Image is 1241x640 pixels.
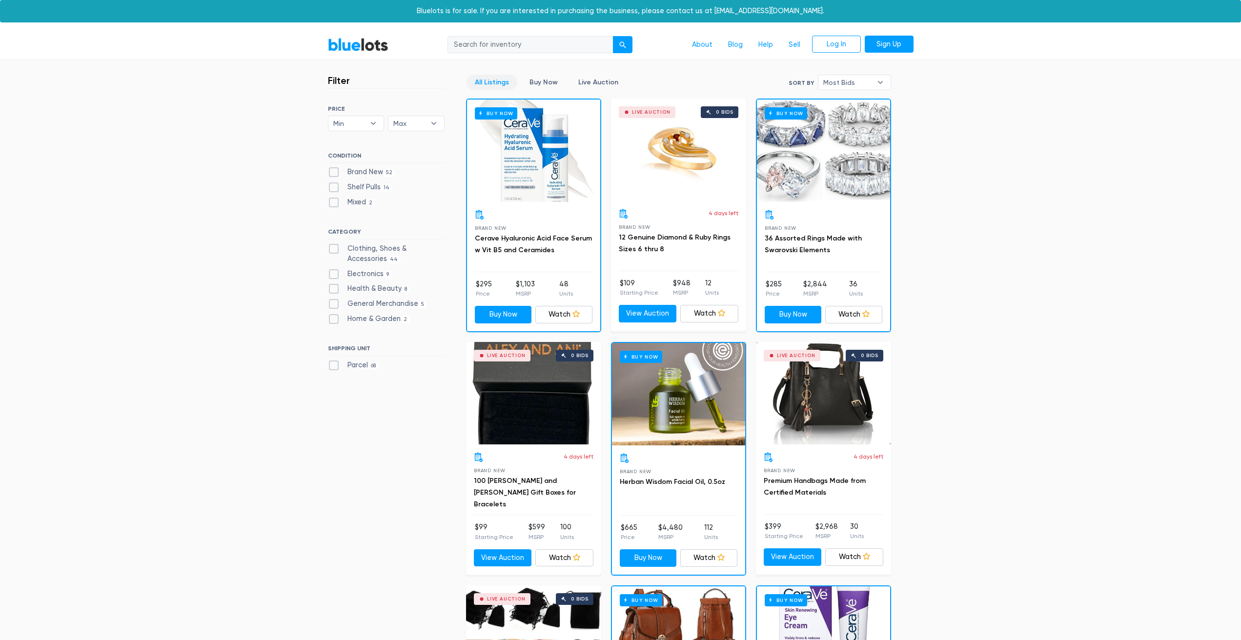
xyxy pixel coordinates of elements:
div: 0 bids [861,353,878,358]
h6: CATEGORY [328,228,445,239]
span: 5 [418,300,427,308]
span: 9 [384,271,392,279]
p: MSRP [803,289,827,298]
h3: Filter [328,75,350,86]
a: Watch [680,305,738,322]
span: Max [393,116,426,131]
li: $599 [529,522,545,541]
li: $4,480 [658,522,683,542]
p: Price [766,289,782,298]
p: Starting Price [620,288,658,297]
div: 0 bids [716,110,733,115]
p: 4 days left [564,452,593,461]
p: MSRP [815,532,838,540]
a: 36 Assorted Rings Made with Swarovski Elements [765,234,862,254]
h6: Buy Now [765,107,807,120]
label: Health & Beauty [328,283,410,294]
a: Watch [825,306,882,323]
a: Live Auction 0 bids [466,342,601,444]
p: Units [849,289,863,298]
a: Watch [535,306,592,323]
li: $285 [766,279,782,299]
h6: PRICE [328,105,445,112]
li: $2,968 [815,521,838,541]
a: Herban Wisdom Facial Oil, 0.5oz [620,478,725,486]
li: $2,844 [803,279,827,299]
a: Watch [680,549,737,567]
label: Electronics [328,269,392,280]
label: Clothing, Shoes & Accessories [328,243,445,264]
label: Home & Garden [328,314,410,324]
span: Brand New [619,224,651,230]
div: 0 bids [571,597,589,601]
a: Live Auction 0 bids [611,99,746,201]
li: 100 [560,522,574,541]
a: About [684,36,720,54]
p: MSRP [529,533,545,541]
label: General Merchandise [328,299,427,309]
p: MSRP [673,288,691,297]
li: 36 [849,279,863,299]
li: 48 [559,279,573,299]
label: Sort By [789,79,814,87]
a: All Listings [467,75,517,90]
span: 68 [368,362,379,370]
a: Buy Now [521,75,566,90]
li: $109 [620,278,658,298]
li: 30 [850,521,864,541]
a: BlueLots [328,38,388,52]
a: Premium Handbags Made from Certified Materials [764,477,866,497]
div: Live Auction [632,110,671,115]
span: Brand New [764,468,795,473]
a: Buy Now [612,343,745,445]
span: Brand New [475,225,507,231]
a: Live Auction [570,75,627,90]
p: Units [559,289,573,298]
p: Units [850,532,864,540]
p: Starting Price [765,532,803,540]
span: Min [333,116,366,131]
li: $665 [621,522,637,542]
p: Price [476,289,492,298]
a: Help [751,36,781,54]
li: $1,103 [516,279,535,299]
a: Live Auction 0 bids [756,342,891,444]
a: Watch [825,548,883,566]
li: $99 [475,522,513,541]
h6: Buy Now [475,107,517,120]
div: Live Auction [487,353,526,358]
b: ▾ [870,75,891,90]
a: Cerave Hyaluronic Acid Face Serum w Vit B5 and Ceramides [475,234,592,254]
a: 12 Genuine Diamond & Ruby Rings Sizes 6 thru 8 [619,233,731,253]
li: $399 [765,521,803,541]
a: 100 [PERSON_NAME] and [PERSON_NAME] Gift Boxes for Bracelets [474,477,576,508]
a: View Auction [474,549,532,567]
label: Parcel [328,360,379,371]
a: View Auction [619,305,677,322]
div: Live Auction [777,353,815,358]
span: 8 [402,286,410,294]
span: Brand New [765,225,796,231]
p: Units [704,533,718,541]
li: $948 [673,278,691,298]
h6: SHIPPING UNIT [328,345,445,356]
li: $295 [476,279,492,299]
p: Units [705,288,719,297]
h6: Buy Now [620,594,662,606]
b: ▾ [363,116,384,131]
span: 44 [387,256,401,264]
h6: Buy Now [765,594,807,606]
a: Watch [535,549,593,567]
label: Shelf Pulls [328,182,393,193]
p: Units [560,533,574,541]
div: 0 bids [571,353,589,358]
span: 2 [401,316,410,323]
input: Search for inventory [448,36,613,54]
p: MSRP [516,289,535,298]
span: 14 [381,184,393,192]
h6: CONDITION [328,152,445,163]
a: Log In [812,36,861,53]
a: Buy Now [467,100,600,202]
p: Starting Price [475,533,513,541]
li: 112 [704,522,718,542]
